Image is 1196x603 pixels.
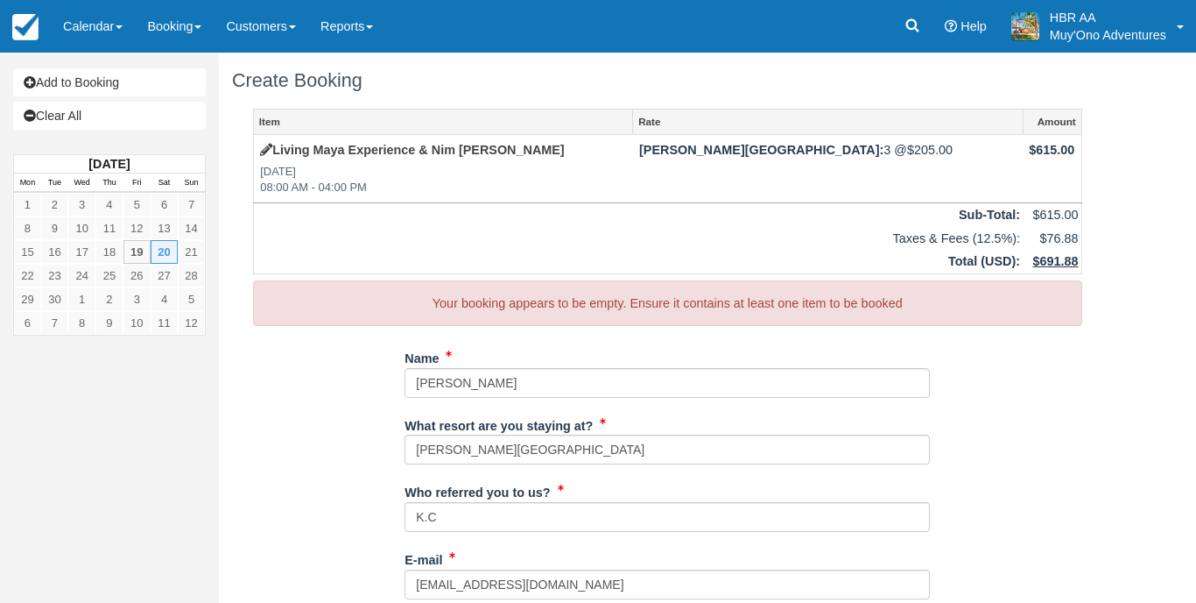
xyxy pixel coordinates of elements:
[123,216,151,240] a: 12
[1024,110,1081,134] a: Amount
[254,110,632,134] a: Item
[123,174,151,193] th: Fri
[14,264,41,287] a: 22
[405,478,550,502] label: Who referred you to us?
[260,164,626,196] em: [DATE] 08:00 AM - 04:00 PM
[41,174,68,193] th: Tue
[123,240,151,264] a: 19
[178,216,205,240] a: 14
[178,264,205,287] a: 28
[639,143,883,157] strong: Hopkins Bay Resort
[41,264,68,287] a: 23
[1039,231,1078,245] span: $76.88
[1050,26,1166,44] p: Muy'Ono Adventures
[68,287,95,311] a: 1
[633,135,1023,203] td: 3 @
[68,193,95,216] a: 3
[151,311,178,335] a: 11
[68,216,95,240] a: 10
[1029,143,1074,157] span: $615.00
[13,102,206,130] a: Clear All
[232,70,1103,91] h1: Create Booking
[95,240,123,264] a: 18
[405,344,439,368] label: Name
[41,311,68,335] a: 7
[41,240,68,264] a: 16
[405,545,442,570] label: E-mail
[123,287,151,311] a: 3
[253,280,1082,327] p: Your booking appears to be empty. Ensure it contains at least one item to be booked
[14,216,41,240] a: 8
[960,19,987,33] span: Help
[68,264,95,287] a: 24
[254,227,1024,251] td: Taxes & Fees (12.5%):
[68,311,95,335] a: 8
[405,411,593,436] label: What resort are you staying at?
[1032,208,1078,222] span: $615.00
[95,311,123,335] a: 9
[14,174,41,193] th: Mon
[1050,9,1166,26] p: HBR AA
[178,174,205,193] th: Sun
[12,14,39,40] img: checkfront-main-nav-mini-logo.png
[68,240,95,264] a: 17
[178,240,205,264] a: 21
[14,311,41,335] a: 6
[95,287,123,311] a: 2
[41,193,68,216] a: 2
[14,287,41,311] a: 29
[68,174,95,193] th: Wed
[945,20,957,32] i: Help
[151,193,178,216] a: 6
[178,193,205,216] a: 7
[123,311,151,335] a: 10
[907,143,953,157] span: $205.00
[178,311,205,335] a: 12
[95,264,123,287] a: 25
[41,287,68,311] a: 30
[95,216,123,240] a: 11
[959,208,1020,222] strong: Sub-Total:
[13,68,206,96] a: Add to Booking
[948,254,1020,268] strong: Total ( ):
[1032,254,1078,268] span: $691.88
[151,240,178,264] a: 20
[1011,12,1039,40] img: A20
[123,193,151,216] a: 5
[14,193,41,216] a: 1
[95,174,123,193] th: Thu
[151,287,178,311] a: 4
[14,240,41,264] a: 15
[178,287,205,311] a: 5
[151,216,178,240] a: 13
[41,216,68,240] a: 9
[123,264,151,287] a: 26
[633,110,1022,134] a: Rate
[260,143,564,157] a: Living Maya Experience & Nim [PERSON_NAME]
[985,254,1011,268] span: USD
[95,193,123,216] a: 4
[88,157,130,171] strong: [DATE]
[151,264,178,287] a: 27
[151,174,178,193] th: Sat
